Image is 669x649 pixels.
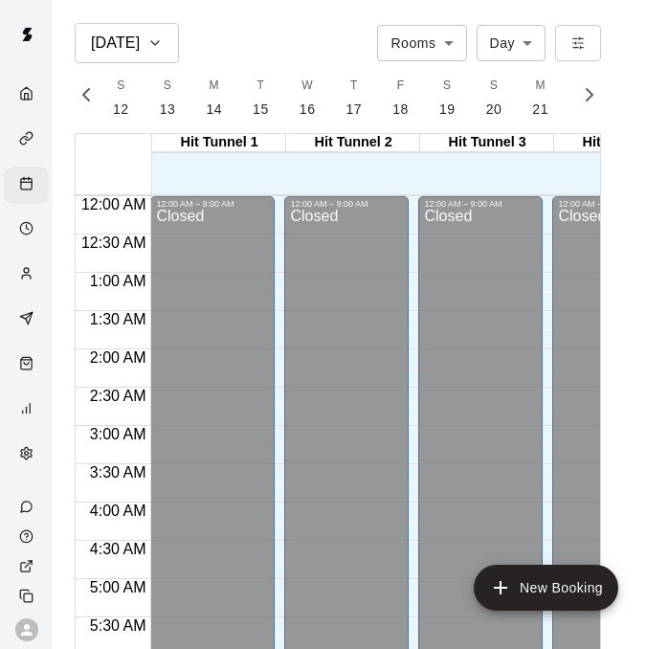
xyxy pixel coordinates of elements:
[4,581,53,611] div: Copy public page link
[91,30,140,56] h6: [DATE]
[85,273,151,289] span: 1:00 AM
[156,199,269,209] div: 12:00 AM – 9:00 AM
[474,565,618,611] button: add
[4,492,53,522] a: Contact Us
[286,134,420,152] div: Hit Tunnel 2
[300,100,316,120] p: 16
[113,100,129,120] p: 12
[75,23,179,63] button: [DATE]
[77,235,151,251] span: 12:30 AM
[350,77,358,96] span: T
[85,388,151,404] span: 2:30 AM
[490,77,498,96] span: S
[253,100,269,120] p: 15
[471,71,518,125] button: S20
[4,522,53,551] a: Visit help center
[85,464,151,481] span: 3:30 AM
[377,71,424,125] button: F18
[535,77,545,96] span: M
[85,349,151,366] span: 2:00 AM
[290,199,403,209] div: 12:00 AM – 9:00 AM
[346,100,363,120] p: 17
[397,77,405,96] span: F
[532,100,548,120] p: 21
[98,71,145,125] button: S12
[160,100,176,120] p: 13
[145,71,191,125] button: S13
[152,134,286,152] div: Hit Tunnel 1
[85,617,151,634] span: 5:30 AM
[477,25,546,60] div: Day
[85,311,151,327] span: 1:30 AM
[4,551,53,581] a: View public page
[85,579,151,595] span: 5:00 AM
[164,77,171,96] span: S
[257,77,265,96] span: T
[486,100,502,120] p: 20
[206,100,222,120] p: 14
[392,100,409,120] p: 18
[85,541,151,557] span: 4:30 AM
[331,71,378,125] button: T17
[117,77,124,96] span: S
[439,100,456,120] p: 19
[377,25,466,60] div: Rooms
[301,77,313,96] span: W
[190,71,237,125] button: M14
[85,426,151,442] span: 3:00 AM
[284,71,331,125] button: W16
[517,71,564,125] button: M21
[77,196,151,213] span: 12:00 AM
[85,503,151,519] span: 4:00 AM
[8,15,46,54] img: Swift logo
[424,199,537,209] div: 12:00 AM – 9:00 AM
[237,71,284,125] button: T15
[420,134,554,152] div: Hit Tunnel 3
[210,77,219,96] span: M
[443,77,451,96] span: S
[424,71,471,125] button: S19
